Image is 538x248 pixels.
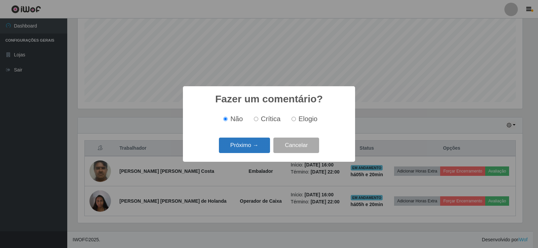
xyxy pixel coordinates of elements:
[215,93,323,105] h2: Fazer um comentário?
[219,138,270,153] button: Próximo →
[299,115,317,122] span: Elogio
[254,117,258,121] input: Crítica
[273,138,319,153] button: Cancelar
[261,115,281,122] span: Crítica
[230,115,243,122] span: Não
[292,117,296,121] input: Elogio
[223,117,228,121] input: Não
